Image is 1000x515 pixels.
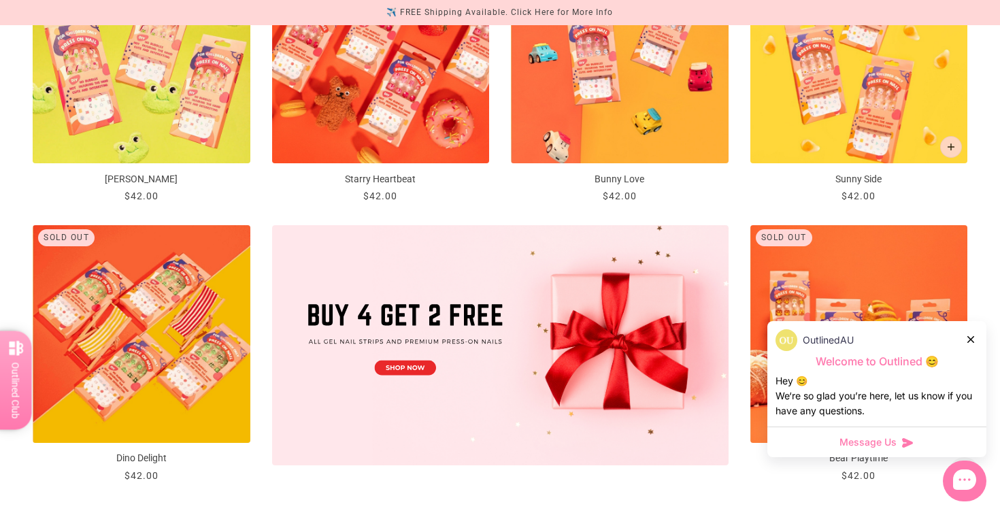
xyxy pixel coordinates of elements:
div: $42.00 [841,189,876,203]
div: $42.00 [841,469,876,483]
p: [PERSON_NAME] [33,172,250,186]
p: Starry Heartbeat [272,172,490,186]
p: Sunny Side [750,172,968,186]
div: $42.00 [124,189,159,203]
a: Dino Delight [33,225,250,483]
div: $42.00 [124,469,159,483]
div: Sold out [38,229,95,246]
button: Add to cart [940,136,962,158]
p: Bear Playtime [750,451,968,465]
div: $42.00 [603,189,637,203]
p: OutlinedAU [803,333,854,348]
div: Hey 😊 We‘re so glad you’re here, let us know if you have any questions. [776,373,978,418]
div: $42.00 [363,189,397,203]
p: Dino Delight [33,451,250,465]
div: ✈️ FREE Shipping Available. Click Here for More Info [386,5,613,20]
span: Message Us [839,435,897,449]
a: Bear Playtime [750,225,968,483]
div: Sold out [756,229,812,246]
p: Bunny Love [511,172,729,186]
p: Welcome to Outlined 😊 [776,354,978,369]
img: data:image/png;base64,iVBORw0KGgoAAAANSUhEUgAAACQAAAAkCAYAAADhAJiYAAAC6klEQVR4AexVS2gUQRB9M7Ozs79... [776,329,797,351]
